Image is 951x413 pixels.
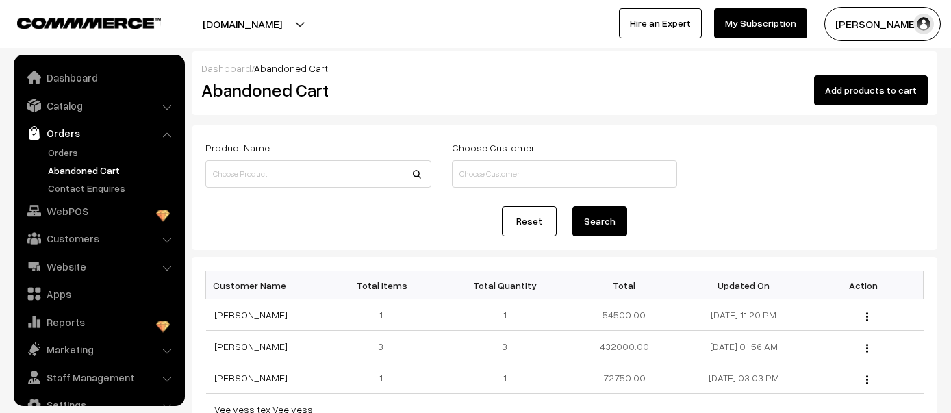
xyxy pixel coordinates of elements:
td: 72750.00 [564,362,684,394]
input: Choose Product [205,160,431,188]
a: Apps [17,281,180,306]
a: Reports [17,310,180,334]
a: Reset [502,206,557,236]
button: [PERSON_NAME]… [824,7,941,41]
a: [PERSON_NAME] [214,309,288,321]
th: Total [564,271,684,299]
button: Add products to cart [814,75,928,105]
button: Search [572,206,627,236]
th: Updated On [684,271,804,299]
td: 3 [325,331,445,362]
img: COMMMERCE [17,18,161,28]
a: [PERSON_NAME] [214,340,288,352]
a: Hire an Expert [619,8,702,38]
img: user [913,14,934,34]
img: Menu [866,375,868,384]
th: Total Items [325,271,445,299]
button: [DOMAIN_NAME] [155,7,330,41]
a: Orders [17,121,180,145]
td: [DATE] 11:20 PM [684,299,804,331]
td: [DATE] 01:56 AM [684,331,804,362]
td: 54500.00 [564,299,684,331]
span: Abandoned Cart [254,62,328,74]
a: Abandoned Cart [45,163,180,177]
a: Customers [17,226,180,251]
a: Orders [45,145,180,160]
td: 1 [325,299,445,331]
td: 1 [445,299,565,331]
a: Dashboard [17,65,180,90]
a: COMMMERCE [17,14,137,30]
td: 1 [325,362,445,394]
th: Total Quantity [445,271,565,299]
td: 3 [445,331,565,362]
div: / [201,61,928,75]
a: Contact Enquires [45,181,180,195]
img: Menu [866,344,868,353]
img: Menu [866,312,868,321]
input: Choose Customer [452,160,678,188]
label: Product Name [205,140,270,155]
a: Website [17,254,180,279]
td: 432000.00 [564,331,684,362]
td: 1 [445,362,565,394]
td: [DATE] 03:03 PM [684,362,804,394]
a: Catalog [17,93,180,118]
a: Marketing [17,337,180,362]
a: Staff Management [17,365,180,390]
a: Dashboard [201,62,251,74]
h2: Abandoned Cart [201,79,430,101]
th: Customer Name [206,271,326,299]
a: WebPOS [17,199,180,223]
label: Choose Customer [452,140,535,155]
a: My Subscription [714,8,807,38]
a: [PERSON_NAME] [214,372,288,384]
th: Action [804,271,924,299]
